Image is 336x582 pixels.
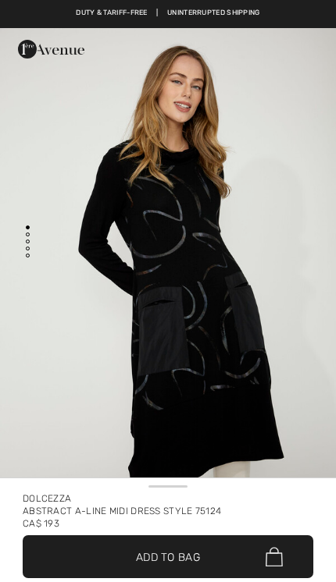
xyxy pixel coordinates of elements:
div: Dolcezza [23,492,313,505]
span: Add to Bag [136,548,200,565]
button: Add to Bag [23,535,313,578]
a: 1ère Avenue [18,42,84,55]
span: CA$ 193 [23,518,59,529]
img: 1ère Avenue [18,40,84,59]
div: Abstract A-line Midi Dress Style 75124 [23,505,313,517]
